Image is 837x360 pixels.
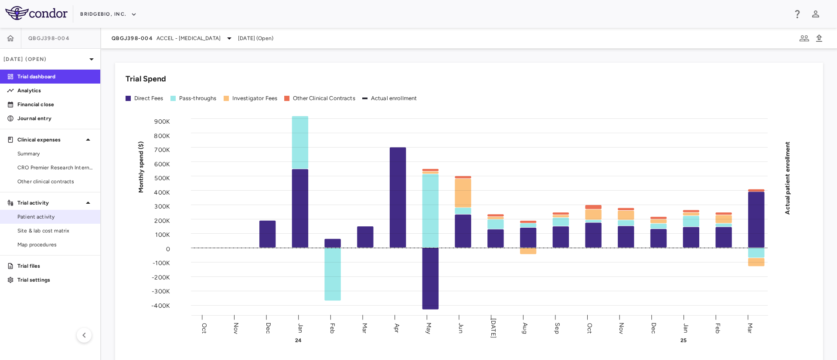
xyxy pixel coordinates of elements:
[650,322,657,333] text: Dec
[17,73,93,81] p: Trial dashboard
[201,323,208,333] text: Oct
[154,118,170,125] tspan: 900K
[293,94,355,102] div: Other Clinical Contracts
[232,94,278,102] div: Investigator Fees
[112,35,153,42] span: QBGJ398-004
[265,322,272,333] text: Dec
[17,87,93,94] p: Analytics
[28,35,70,42] span: QBGJ398-004
[554,323,561,333] text: Sep
[680,337,687,343] text: 25
[154,217,170,224] tspan: 200K
[17,241,93,249] span: Map procedures
[714,323,721,333] text: Feb
[157,34,221,42] span: ACCEL - [MEDICAL_DATA]
[295,337,302,343] text: 24
[586,323,593,333] text: Oct
[297,323,304,333] text: Jan
[17,199,83,207] p: Trial activity
[17,178,93,185] span: Other clinical contracts
[80,7,137,21] button: BridgeBio, Inc.
[3,55,86,63] p: [DATE] (Open)
[17,136,83,144] p: Clinical expenses
[154,132,170,139] tspan: 800K
[618,322,625,334] text: Nov
[152,288,170,295] tspan: -300K
[371,94,417,102] div: Actual enrollment
[134,94,163,102] div: Direct Fees
[152,273,170,281] tspan: -200K
[784,141,791,214] tspan: Actual patient enrollment
[457,323,465,333] text: Jun
[17,262,93,270] p: Trial files
[17,164,93,172] span: CRO Premier Research International
[490,318,497,338] text: [DATE]
[425,322,432,334] text: May
[154,160,170,168] tspan: 600K
[154,146,170,154] tspan: 700K
[238,34,273,42] span: [DATE] (Open)
[17,114,93,122] p: Journal entry
[153,259,170,267] tspan: -100K
[5,6,68,20] img: logo-full-BYUhSk78.svg
[232,322,240,334] text: Nov
[154,188,170,196] tspan: 400K
[329,323,336,333] text: Feb
[166,245,170,252] tspan: 0
[17,101,93,108] p: Financial close
[361,323,368,333] text: Mar
[17,150,93,158] span: Summary
[179,94,217,102] div: Pass-throughs
[137,141,145,193] tspan: Monthly spend ($)
[154,203,170,210] tspan: 300K
[682,323,690,333] text: Jan
[393,323,401,333] text: Apr
[155,231,170,239] tspan: 100K
[17,276,93,284] p: Trial settings
[154,175,170,182] tspan: 500K
[17,213,93,221] span: Patient activity
[151,302,170,309] tspan: -400K
[126,73,166,85] h6: Trial Spend
[746,323,754,333] text: Mar
[521,323,529,333] text: Aug
[17,227,93,235] span: Site & lab cost matrix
